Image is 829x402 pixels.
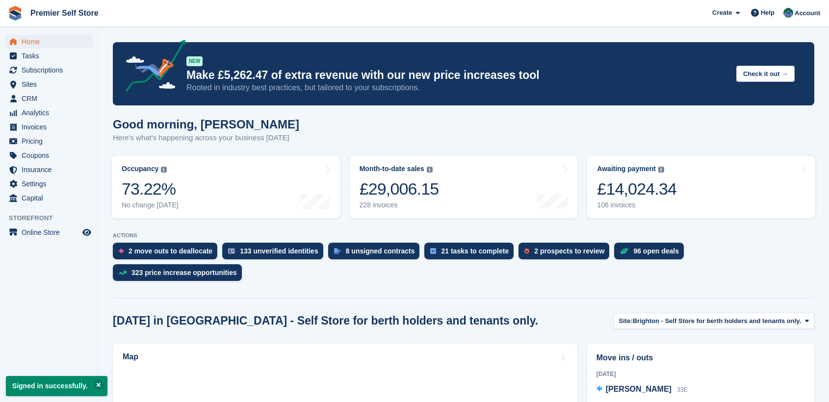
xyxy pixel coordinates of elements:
[783,8,793,18] img: Jo Granger
[22,191,80,205] span: Capital
[22,177,80,191] span: Settings
[736,66,795,82] button: Check it out →
[22,134,80,148] span: Pricing
[113,243,222,264] a: 2 move outs to deallocate
[81,226,93,238] a: Preview store
[614,243,689,264] a: 96 open deals
[240,247,318,255] div: 133 unverified identities
[712,8,732,18] span: Create
[186,68,728,82] p: Make £5,262.47 of extra revenue with our new price increases tool
[161,167,167,173] img: icon-info-grey-7440780725fd019a000dd9b08b2336e03edf1995a4989e88bcd33f0948082b44.svg
[596,383,688,396] a: [PERSON_NAME] 33E
[360,201,439,209] div: 228 invoices
[633,316,802,326] span: Brighton - Self Store for berth holders and tenants only.
[228,248,235,254] img: verify_identity-adf6edd0f0f0b5bbfe63781bf79b02c33cf7c696d77639b501bdc392416b5a36.svg
[9,213,98,223] span: Storefront
[328,243,425,264] a: 8 unsigned contracts
[22,149,80,162] span: Coupons
[131,269,237,276] div: 323 price increase opportunities
[5,35,93,49] a: menu
[6,376,107,396] p: Signed in successfully.
[122,179,179,199] div: 73.22%
[5,92,93,105] a: menu
[119,248,124,254] img: move_outs_to_deallocate_icon-f764333ba52eb49d3ac5e1228854f67142a1ed5810a6f6cc68b1a99e826820c5.svg
[22,63,80,77] span: Subscriptions
[119,271,127,275] img: price_increase_opportunities-93ffe204e8149a01c8c9dc8f82e8f89637d9d84a8eef4429ea346261dce0b2c0.svg
[113,314,538,327] h2: [DATE] in [GEOGRAPHIC_DATA] - Self Store for berth holders and tenants only.
[441,247,509,255] div: 21 tasks to complete
[596,370,805,378] div: [DATE]
[22,226,80,239] span: Online Store
[795,8,820,18] span: Account
[5,163,93,176] a: menu
[5,77,93,91] a: menu
[761,8,775,18] span: Help
[117,40,186,96] img: price-adjustments-announcement-icon-8257ccfd72463d97f412b2fc003d46551f7dbcb40ab6d574587a9cd5c0d94...
[22,163,80,176] span: Insurance
[113,132,299,144] p: Here's what's happening across your business [DATE]
[518,243,614,264] a: 2 prospects to review
[619,316,633,326] span: Site:
[5,177,93,191] a: menu
[123,352,138,361] h2: Map
[606,385,672,393] span: [PERSON_NAME]
[587,156,815,218] a: Awaiting payment £14,024.34 106 invoices
[430,248,436,254] img: task-75834270c22a3079a89374b754ae025e5fb1db73e45f91037f5363f120a921f8.svg
[5,120,93,134] a: menu
[22,35,80,49] span: Home
[22,49,80,63] span: Tasks
[424,243,518,264] a: 21 tasks to complete
[22,106,80,120] span: Analytics
[222,243,328,264] a: 133 unverified identities
[658,167,664,173] img: icon-info-grey-7440780725fd019a000dd9b08b2336e03edf1995a4989e88bcd33f0948082b44.svg
[597,165,656,173] div: Awaiting payment
[122,201,179,209] div: No change [DATE]
[122,165,158,173] div: Occupancy
[596,352,805,364] h2: Move ins / outs
[8,6,23,21] img: stora-icon-8386f47178a22dfd0bd8f6a31ec36ba5ce8667c1dd55bd0f319d3a0aa187defe.svg
[597,201,676,209] div: 106 invoices
[186,82,728,93] p: Rooted in industry best practices, but tailored to your subscriptions.
[350,156,578,218] a: Month-to-date sales £29,006.15 228 invoices
[5,191,93,205] a: menu
[26,5,103,21] a: Premier Self Store
[360,165,424,173] div: Month-to-date sales
[5,149,93,162] a: menu
[186,56,203,66] div: NEW
[633,247,679,255] div: 96 open deals
[22,120,80,134] span: Invoices
[22,77,80,91] span: Sites
[677,386,687,393] span: 33E
[129,247,212,255] div: 2 move outs to deallocate
[534,247,604,255] div: 2 prospects to review
[597,179,676,199] div: £14,024.34
[113,118,299,131] h1: Good morning, [PERSON_NAME]
[614,313,814,329] button: Site: Brighton - Self Store for berth holders and tenants only.
[5,49,93,63] a: menu
[112,156,340,218] a: Occupancy 73.22% No change [DATE]
[427,167,433,173] img: icon-info-grey-7440780725fd019a000dd9b08b2336e03edf1995a4989e88bcd33f0948082b44.svg
[5,63,93,77] a: menu
[346,247,415,255] div: 8 unsigned contracts
[524,248,529,254] img: prospect-51fa495bee0391a8d652442698ab0144808aea92771e9ea1ae160a38d050c398.svg
[5,134,93,148] a: menu
[334,248,341,254] img: contract_signature_icon-13c848040528278c33f63329250d36e43548de30e8caae1d1a13099fd9432cc5.svg
[5,106,93,120] a: menu
[5,226,93,239] a: menu
[113,264,247,286] a: 323 price increase opportunities
[22,92,80,105] span: CRM
[620,248,628,254] img: deal-1b604bf984904fb50ccaf53a9ad4b4a5d6e5aea283cecdc64d6e3604feb123c2.svg
[113,232,814,239] p: ACTIONS
[360,179,439,199] div: £29,006.15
